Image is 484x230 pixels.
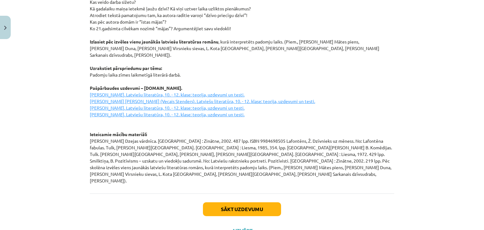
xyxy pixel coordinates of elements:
[4,26,7,30] img: icon-close-lesson-0947bae3869378f0d4975bcd49f059093ad1ed9edebbc8119c70593378902aed.svg
[90,39,218,44] strong: Izlasiet pēc izvēles vienu jaunākās latviešu literatūras romānu
[90,85,182,91] strong: Pašpārbaudes uzdevumi – [DOMAIN_NAME].
[203,202,281,216] button: Sākt uzdevumu
[90,92,315,117] u: [PERSON_NAME]. Latviešu literatūra, 10. - 12. klase: teorija, uzdevumi un testi. [PERSON_NAME] [P...
[90,65,162,71] strong: Uzrakstiet pārspriedumu par tēmu:
[90,131,147,137] strong: Ieteicamie mācību materiāli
